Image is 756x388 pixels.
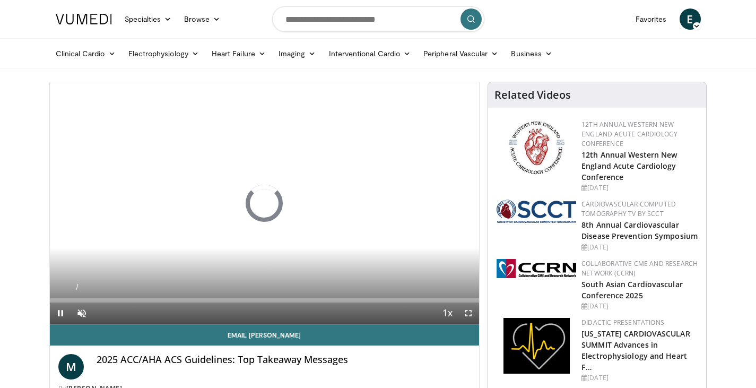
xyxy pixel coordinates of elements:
h4: 2025 ACC/AHA ACS Guidelines: Top Takeaway Messages [97,354,471,366]
video-js: Video Player [50,82,480,324]
input: Search topics, interventions [272,6,484,32]
div: Progress Bar [50,298,480,303]
a: 12th Annual Western New England Acute Cardiology Conference [581,120,677,148]
a: E [680,8,701,30]
a: M [58,354,84,380]
a: Email [PERSON_NAME] [50,324,480,346]
img: 51a70120-4f25-49cc-93a4-67582377e75f.png.150x105_q85_autocrop_double_scale_upscale_version-0.2.png [497,200,576,223]
div: [DATE] [581,183,698,193]
a: Electrophysiology [122,43,205,64]
a: Cardiovascular Computed Tomography TV by SCCT [581,200,676,218]
a: Favorites [629,8,673,30]
h4: Related Videos [494,89,571,101]
button: Pause [50,303,71,324]
img: 1860aa7a-ba06-47e3-81a4-3dc728c2b4cf.png.150x105_q85_autocrop_double_scale_upscale_version-0.2.png [503,318,570,374]
a: Specialties [118,8,178,30]
a: Clinical Cardio [49,43,122,64]
button: Playback Rate [437,303,458,324]
span: / [76,283,79,291]
a: Imaging [272,43,323,64]
img: VuMedi Logo [56,14,112,24]
a: Browse [178,8,227,30]
div: [DATE] [581,243,698,252]
a: Heart Failure [205,43,272,64]
div: [DATE] [581,373,698,383]
button: Fullscreen [458,303,479,324]
img: a04ee3ba-8487-4636-b0fb-5e8d268f3737.png.150x105_q85_autocrop_double_scale_upscale_version-0.2.png [497,259,576,278]
a: Collaborative CME and Research Network (CCRN) [581,259,698,278]
a: Interventional Cardio [323,43,418,64]
a: 12th Annual Western New England Acute Cardiology Conference [581,150,677,182]
a: Business [505,43,559,64]
a: 8th Annual Cardiovascular Disease Prevention Symposium [581,220,698,241]
a: [US_STATE] CARDIOVASCULAR SUMMIT Advances in Electrophysiology and Heart F… [581,329,690,372]
div: [DATE] [581,301,698,311]
button: Unmute [71,303,92,324]
a: Peripheral Vascular [417,43,505,64]
img: 0954f259-7907-4053-a817-32a96463ecc8.png.150x105_q85_autocrop_double_scale_upscale_version-0.2.png [507,120,566,176]
a: South Asian Cardiovascular Conference 2025 [581,279,683,300]
div: Didactic Presentations [581,318,698,327]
